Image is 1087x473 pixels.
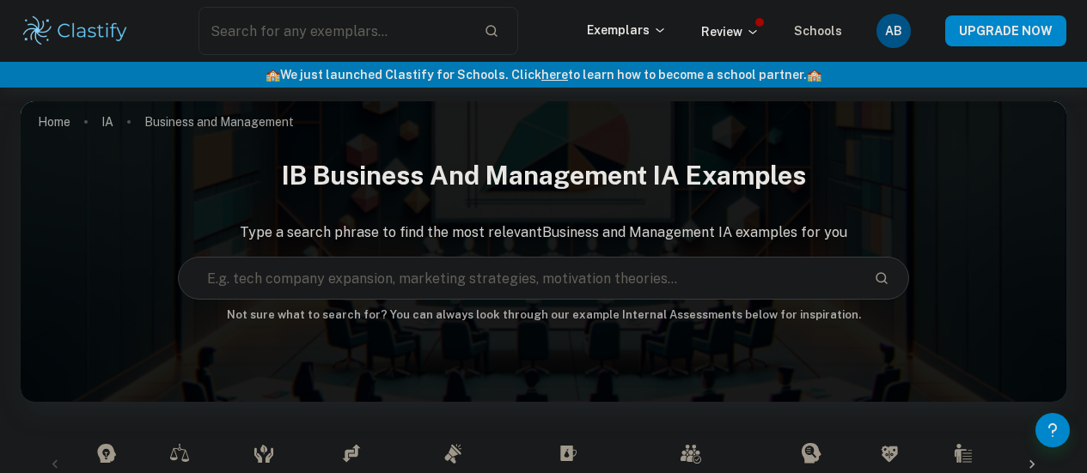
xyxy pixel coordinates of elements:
[794,24,842,38] a: Schools
[198,7,470,55] input: Search for any exemplars...
[3,65,1084,84] h6: We just launched Clastify for Schools. Click to learn how to become a school partner.
[541,68,568,82] a: here
[807,68,821,82] span: 🏫
[38,110,70,134] a: Home
[101,110,113,134] a: IA
[587,21,667,39] p: Exemplars
[867,264,896,293] button: Search
[21,14,130,48] img: Clastify logo
[884,21,904,40] h6: AB
[1035,413,1070,447] button: Help and Feedback
[945,15,1066,46] button: UPGRADE NOW
[21,149,1066,202] h1: IB Business and Management IA examples
[266,68,280,82] span: 🏫
[21,222,1066,243] p: Type a search phrase to find the most relevant Business and Management IA examples for you
[701,22,760,41] p: Review
[876,14,911,48] button: AB
[21,306,1066,324] h6: Not sure what to search for? You can always look through our example Internal Assessments below f...
[144,112,294,131] p: Business and Management
[179,254,861,302] input: E.g. tech company expansion, marketing strategies, motivation theories...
